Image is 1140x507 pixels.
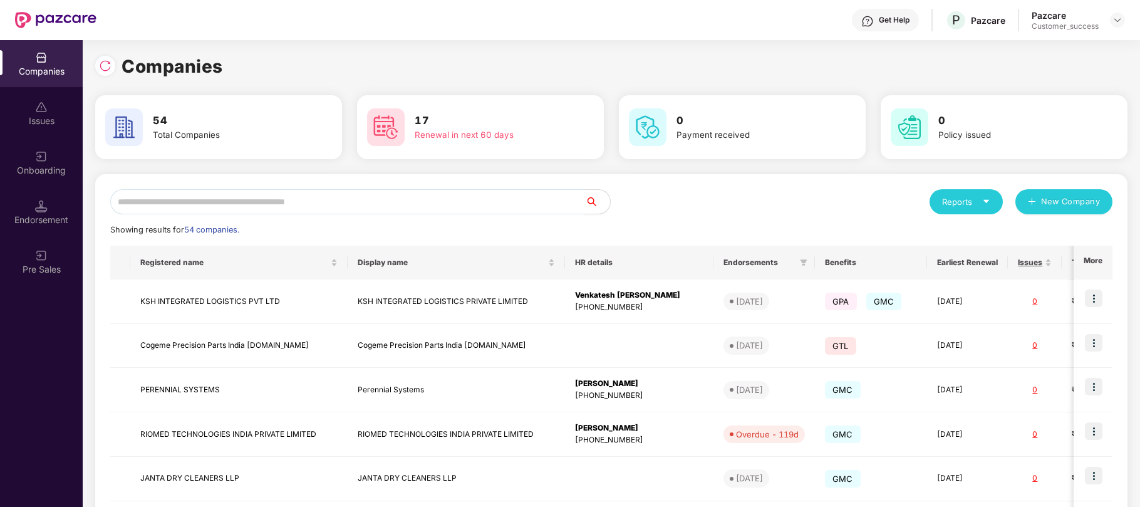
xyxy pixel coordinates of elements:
div: ₹58,965.78 [1072,473,1134,484]
div: [PHONE_NUMBER] [575,390,703,402]
div: Venkatesh [PERSON_NAME] [575,290,703,301]
img: New Pazcare Logo [15,12,96,28]
div: [DATE] [736,472,763,484]
div: Policy issued [938,128,1086,142]
h3: 54 [153,113,301,129]
h3: 0 [676,113,824,129]
div: [PERSON_NAME] [575,378,703,390]
img: svg+xml;base64,PHN2ZyB4bWxucz0iaHR0cDovL3d3dy53My5vcmcvMjAwMC9zdmciIHdpZHRoPSI2MCIgaGVpZ2h0PSI2MC... [367,108,405,146]
span: GPA [825,293,857,310]
span: Showing results for [110,225,239,234]
img: svg+xml;base64,PHN2ZyBpZD0iQ29tcGFuaWVzIiB4bWxucz0iaHR0cDovL3d3dy53My5vcmcvMjAwMC9zdmciIHdpZHRoPS... [35,51,48,64]
span: GMC [866,293,902,310]
td: KSH INTEGRATED LOGISTICS PVT LTD [130,280,348,324]
div: Reports [942,196,990,208]
img: svg+xml;base64,PHN2ZyB4bWxucz0iaHR0cDovL3d3dy53My5vcmcvMjAwMC9zdmciIHdpZHRoPSI2MCIgaGVpZ2h0PSI2MC... [629,108,666,146]
div: [DATE] [736,339,763,352]
div: 0 [1018,473,1052,484]
th: Issues [1008,246,1062,280]
span: filter [800,259,807,266]
span: P [952,13,960,28]
button: plusNew Company [1015,189,1112,214]
span: 54 companies. [184,225,239,234]
div: 0 [1018,340,1052,352]
h3: 17 [415,113,562,129]
div: Get Help [879,15,909,25]
button: search [584,189,611,214]
div: [DATE] [736,384,763,396]
div: Overdue - 119d [736,428,799,441]
th: More [1074,246,1112,280]
td: [DATE] [927,457,1008,501]
img: svg+xml;base64,PHN2ZyBpZD0iSXNzdWVzX2Rpc2FibGVkIiB4bWxucz0iaHR0cDovL3d3dy53My5vcmcvMjAwMC9zdmciIH... [35,101,48,113]
div: [PHONE_NUMBER] [575,301,703,313]
td: PERENNIAL SYSTEMS [130,368,348,412]
td: [DATE] [927,412,1008,457]
img: icon [1085,290,1102,307]
img: icon [1085,334,1102,352]
th: HR details [565,246,713,280]
td: [DATE] [927,368,1008,412]
div: Renewal in next 60 days [415,128,562,142]
span: Registered name [140,258,328,268]
th: Benefits [815,246,927,280]
span: Total Premium [1072,258,1125,268]
div: Payment received [676,128,824,142]
img: icon [1085,467,1102,484]
img: svg+xml;base64,PHN2ZyBpZD0iRHJvcGRvd24tMzJ4MzIiIHhtbG5zPSJodHRwOi8vd3d3LnczLm9yZy8yMDAwL3N2ZyIgd2... [1112,15,1122,25]
div: Total Companies [153,128,301,142]
span: caret-down [982,197,990,206]
div: Pazcare [971,14,1005,26]
div: ₹7,08,000 [1072,340,1134,352]
img: svg+xml;base64,PHN2ZyBpZD0iUmVsb2FkLTMyeDMyIiB4bWxucz0iaHR0cDovL3d3dy53My5vcmcvMjAwMC9zdmciIHdpZH... [99,60,111,72]
img: svg+xml;base64,PHN2ZyB4bWxucz0iaHR0cDovL3d3dy53My5vcmcvMjAwMC9zdmciIHdpZHRoPSI2MCIgaGVpZ2h0PSI2MC... [105,108,143,146]
span: GTL [825,337,856,355]
th: Display name [348,246,565,280]
span: GMC [825,381,861,399]
span: search [584,197,610,207]
th: Earliest Renewal [927,246,1008,280]
td: [DATE] [927,280,1008,324]
img: svg+xml;base64,PHN2ZyB3aWR0aD0iMjAiIGhlaWdodD0iMjAiIHZpZXdCb3g9IjAgMCAyMCAyMCIgZmlsbD0ibm9uZSIgeG... [35,249,48,262]
div: Customer_success [1032,21,1099,31]
img: svg+xml;base64,PHN2ZyBpZD0iSGVscC0zMngzMiIgeG1sbnM9Imh0dHA6Ly93d3cudzMub3JnLzIwMDAvc3ZnIiB3aWR0aD... [861,15,874,28]
img: svg+xml;base64,PHN2ZyB3aWR0aD0iMTQuNSIgaGVpZ2h0PSIxNC41IiB2aWV3Qm94PSIwIDAgMTYgMTYiIGZpbGw9Im5vbm... [35,200,48,212]
div: Pazcare [1032,9,1099,21]
span: GMC [825,470,861,488]
th: Registered name [130,246,348,280]
div: 0 [1018,296,1052,308]
h1: Companies [122,53,223,80]
td: RIOMED TECHNOLOGIES INDIA PRIVATE LIMITED [348,412,565,457]
img: icon [1085,378,1102,395]
div: ₹8,88,229.66 [1072,296,1134,308]
span: New Company [1041,196,1101,208]
td: RIOMED TECHNOLOGIES INDIA PRIVATE LIMITED [130,412,348,457]
h3: 0 [938,113,1086,129]
td: Cogeme Precision Parts India [DOMAIN_NAME] [130,324,348,368]
span: filter [797,255,810,270]
div: ₹12,19,437.96 [1072,429,1134,441]
div: [DATE] [736,295,763,308]
span: Endorsements [723,258,795,268]
img: svg+xml;base64,PHN2ZyB4bWxucz0iaHR0cDovL3d3dy53My5vcmcvMjAwMC9zdmciIHdpZHRoPSI2MCIgaGVpZ2h0PSI2MC... [891,108,928,146]
div: 0 [1018,429,1052,441]
td: Perennial Systems [348,368,565,412]
img: svg+xml;base64,PHN2ZyB3aWR0aD0iMjAiIGhlaWdodD0iMjAiIHZpZXdCb3g9IjAgMCAyMCAyMCIgZmlsbD0ibm9uZSIgeG... [35,150,48,163]
div: [PHONE_NUMBER] [575,434,703,446]
span: Display name [358,258,546,268]
div: ₹8,14,362.84 [1072,384,1134,396]
td: JANTA DRY CLEANERS LLP [130,457,348,501]
span: Issues [1018,258,1042,268]
td: KSH INTEGRATED LOGISTICS PRIVATE LIMITED [348,280,565,324]
div: [PERSON_NAME] [575,422,703,434]
td: Cogeme Precision Parts India [DOMAIN_NAME] [348,324,565,368]
img: icon [1085,422,1102,440]
td: [DATE] [927,324,1008,368]
div: 0 [1018,384,1052,396]
span: plus [1028,197,1036,207]
span: GMC [825,426,861,443]
td: JANTA DRY CLEANERS LLP [348,457,565,501]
